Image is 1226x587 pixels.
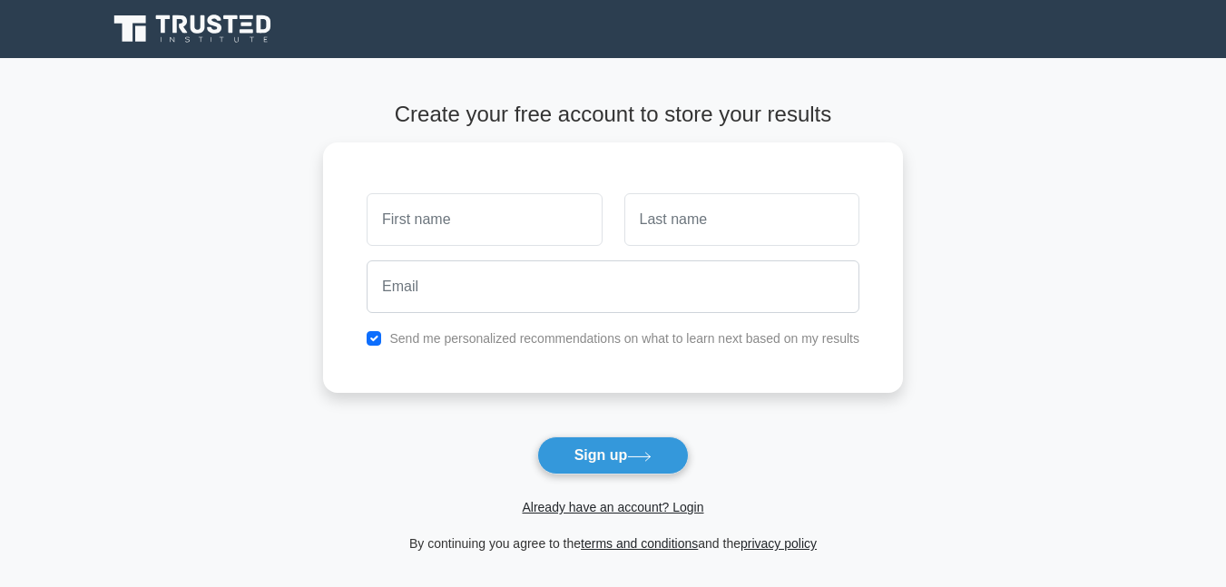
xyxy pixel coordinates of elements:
[367,260,859,313] input: Email
[367,193,602,246] input: First name
[537,436,690,474] button: Sign up
[522,500,703,514] a: Already have an account? Login
[581,536,698,551] a: terms and conditions
[741,536,817,551] a: privacy policy
[312,533,914,554] div: By continuing you agree to the and the
[389,331,859,346] label: Send me personalized recommendations on what to learn next based on my results
[624,193,859,246] input: Last name
[323,102,903,128] h4: Create your free account to store your results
